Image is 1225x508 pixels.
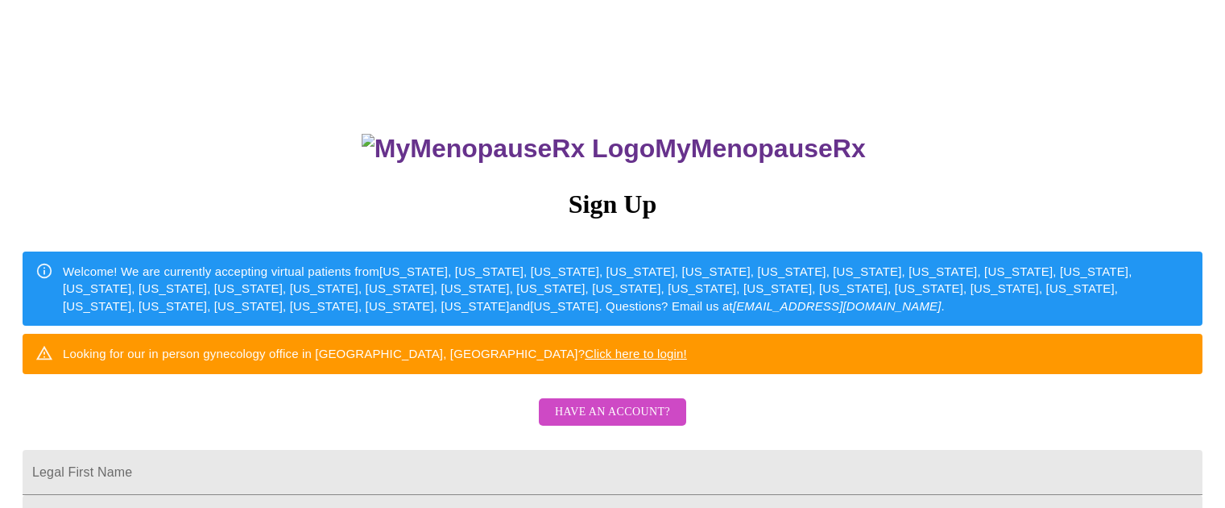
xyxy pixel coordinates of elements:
div: Welcome! We are currently accepting virtual patients from [US_STATE], [US_STATE], [US_STATE], [US... [63,256,1190,321]
img: MyMenopauseRx Logo [362,134,655,164]
button: Have an account? [539,398,686,427]
span: Have an account? [555,402,670,423]
div: Looking for our in person gynecology office in [GEOGRAPHIC_DATA], [GEOGRAPHIC_DATA]? [63,339,687,369]
a: Have an account? [535,416,690,430]
h3: MyMenopauseRx [25,134,1203,164]
em: [EMAIL_ADDRESS][DOMAIN_NAME] [733,299,942,313]
h3: Sign Up [23,189,1202,219]
a: Click here to login! [585,347,687,360]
